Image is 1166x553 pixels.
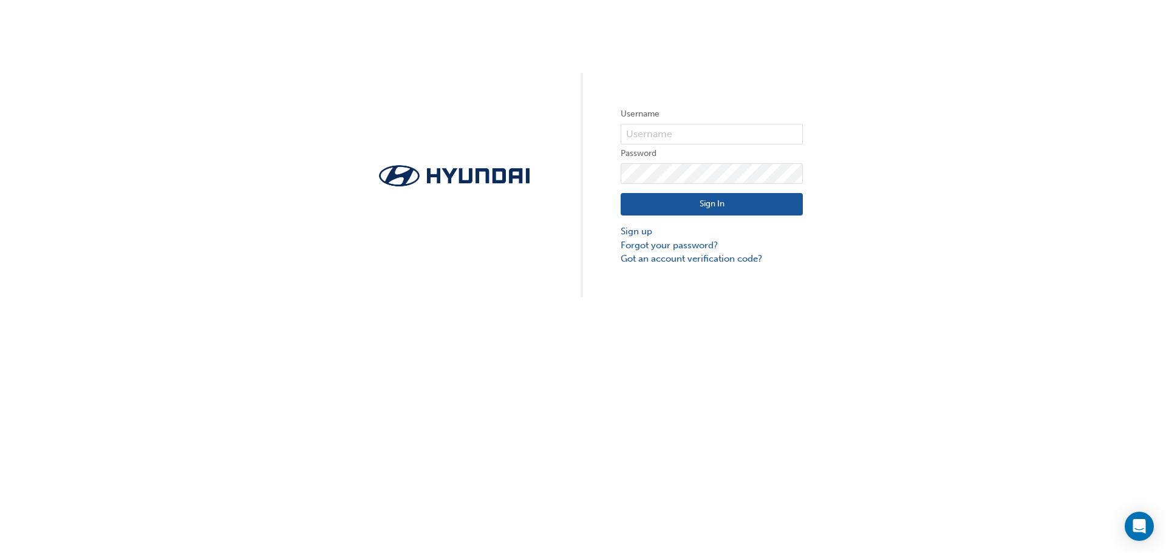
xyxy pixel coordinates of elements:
[621,146,803,161] label: Password
[363,161,545,190] img: Trak
[621,193,803,216] button: Sign In
[621,252,803,266] a: Got an account verification code?
[1125,512,1154,541] div: Open Intercom Messenger
[621,107,803,121] label: Username
[621,239,803,253] a: Forgot your password?
[621,225,803,239] a: Sign up
[621,124,803,144] input: Username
